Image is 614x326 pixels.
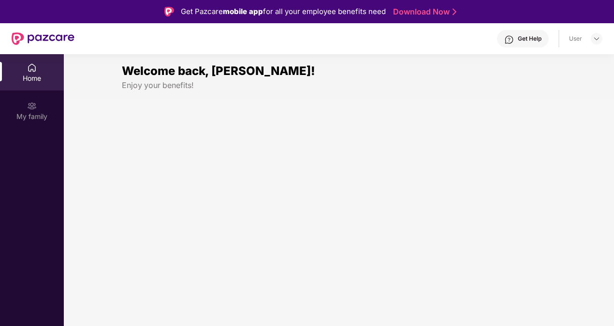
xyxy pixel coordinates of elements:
[593,35,600,43] img: svg+xml;base64,PHN2ZyBpZD0iRHJvcGRvd24tMzJ4MzIiIHhtbG5zPSJodHRwOi8vd3d3LnczLm9yZy8yMDAwL3N2ZyIgd2...
[393,7,453,17] a: Download Now
[453,7,456,17] img: Stroke
[569,35,582,43] div: User
[27,63,37,73] img: svg+xml;base64,PHN2ZyBpZD0iSG9tZSIgeG1sbnM9Imh0dHA6Ly93d3cudzMub3JnLzIwMDAvc3ZnIiB3aWR0aD0iMjAiIG...
[164,7,174,16] img: Logo
[122,80,556,90] div: Enjoy your benefits!
[122,64,315,78] span: Welcome back, [PERSON_NAME]!
[223,7,263,16] strong: mobile app
[504,35,514,44] img: svg+xml;base64,PHN2ZyBpZD0iSGVscC0zMngzMiIgeG1sbnM9Imh0dHA6Ly93d3cudzMub3JnLzIwMDAvc3ZnIiB3aWR0aD...
[12,32,74,45] img: New Pazcare Logo
[27,101,37,111] img: svg+xml;base64,PHN2ZyB3aWR0aD0iMjAiIGhlaWdodD0iMjAiIHZpZXdCb3g9IjAgMCAyMCAyMCIgZmlsbD0ibm9uZSIgeG...
[181,6,386,17] div: Get Pazcare for all your employee benefits need
[518,35,541,43] div: Get Help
